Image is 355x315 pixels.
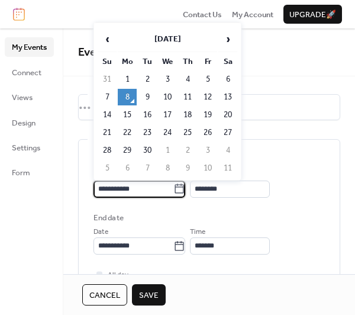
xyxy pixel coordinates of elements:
[218,142,237,159] td: 4
[158,53,177,70] th: We
[98,53,117,70] th: Su
[5,163,54,182] a: Form
[178,107,197,123] td: 18
[118,142,137,159] td: 29
[98,107,117,123] td: 14
[158,71,177,88] td: 3
[183,9,222,21] span: Contact Us
[12,92,33,104] span: Views
[93,212,124,224] div: End date
[178,53,197,70] th: Th
[158,107,177,123] td: 17
[218,107,237,123] td: 20
[98,71,117,88] td: 31
[198,89,217,105] td: 12
[158,89,177,105] td: 10
[132,284,166,306] button: Save
[79,95,340,120] div: •••
[98,160,117,176] td: 5
[5,63,54,82] a: Connect
[118,160,137,176] td: 6
[218,53,237,70] th: Sa
[198,107,217,123] td: 19
[93,226,108,238] span: Date
[158,160,177,176] td: 8
[218,89,237,105] td: 13
[139,290,159,301] span: Save
[178,71,197,88] td: 4
[98,142,117,159] td: 28
[118,53,137,70] th: Mo
[178,142,197,159] td: 2
[12,167,30,179] span: Form
[118,107,137,123] td: 15
[289,9,336,21] span: Upgrade 🚀
[118,124,137,141] td: 22
[218,124,237,141] td: 27
[5,88,54,107] a: Views
[218,71,237,88] td: 6
[198,124,217,141] td: 26
[5,113,54,132] a: Design
[138,53,157,70] th: Tu
[178,124,197,141] td: 25
[12,41,47,53] span: My Events
[98,27,116,51] span: ‹
[78,41,113,63] a: Events
[232,9,273,21] span: My Account
[158,142,177,159] td: 1
[190,226,205,238] span: Time
[118,27,217,52] th: [DATE]
[198,160,217,176] td: 10
[98,124,117,141] td: 21
[118,71,137,88] td: 1
[5,37,54,56] a: My Events
[138,89,157,105] td: 9
[218,160,237,176] td: 11
[12,117,35,129] span: Design
[219,27,237,51] span: ›
[138,107,157,123] td: 16
[198,142,217,159] td: 3
[198,71,217,88] td: 5
[5,138,54,157] a: Settings
[13,8,25,21] img: logo
[82,284,127,306] button: Cancel
[138,142,157,159] td: 30
[178,89,197,105] td: 11
[183,8,222,20] a: Contact Us
[138,124,157,141] td: 23
[138,71,157,88] td: 2
[158,124,177,141] td: 24
[138,160,157,176] td: 7
[12,67,41,79] span: Connect
[283,5,342,24] button: Upgrade🚀
[12,142,40,154] span: Settings
[98,89,117,105] td: 7
[178,160,197,176] td: 9
[118,89,137,105] td: 8
[198,53,217,70] th: Fr
[232,8,273,20] a: My Account
[89,290,120,301] span: Cancel
[108,269,128,281] span: All day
